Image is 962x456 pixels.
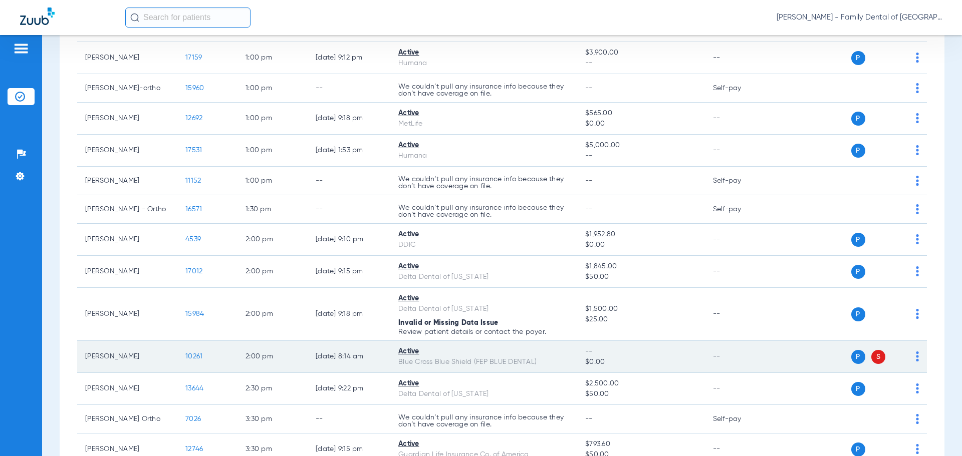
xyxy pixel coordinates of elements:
td: Self-pay [705,405,773,433]
td: 2:30 PM [237,373,308,405]
td: -- [308,167,390,195]
span: $565.00 [585,108,696,119]
span: $1,500.00 [585,304,696,314]
span: 16571 [185,206,202,213]
td: -- [308,405,390,433]
td: Self-pay [705,195,773,224]
span: $1,845.00 [585,261,696,272]
div: Active [398,229,569,240]
span: P [851,382,865,396]
div: Active [398,108,569,119]
span: [PERSON_NAME] - Family Dental of [GEOGRAPHIC_DATA] [777,13,942,23]
input: Search for patients [125,8,251,28]
p: We couldn’t pull any insurance info because they don’t have coverage on file. [398,176,569,190]
td: -- [705,341,773,373]
img: group-dot-blue.svg [916,309,919,319]
span: -- [585,177,593,184]
td: 1:00 PM [237,103,308,135]
img: group-dot-blue.svg [916,266,919,276]
div: Active [398,140,569,151]
span: $2,500.00 [585,378,696,389]
td: Self-pay [705,74,773,103]
td: [PERSON_NAME] [77,103,177,135]
td: [DATE] 9:12 PM [308,42,390,74]
p: Review patient details or contact the payer. [398,328,569,335]
img: group-dot-blue.svg [916,113,919,123]
td: [DATE] 8:14 AM [308,341,390,373]
p: We couldn’t pull any insurance info because they don’t have coverage on file. [398,204,569,218]
td: [PERSON_NAME] [77,341,177,373]
td: -- [705,373,773,405]
div: MetLife [398,119,569,129]
td: [PERSON_NAME] [77,42,177,74]
img: Search Icon [130,13,139,22]
td: -- [705,224,773,256]
td: 2:00 PM [237,256,308,288]
img: group-dot-blue.svg [916,351,919,361]
span: $25.00 [585,314,696,325]
td: [PERSON_NAME] [77,167,177,195]
span: S [871,350,885,364]
td: [DATE] 9:22 PM [308,373,390,405]
td: -- [705,288,773,341]
p: We couldn’t pull any insurance info because they don’t have coverage on file. [398,414,569,428]
span: -- [585,58,696,69]
td: -- [308,195,390,224]
img: hamburger-icon [13,43,29,55]
span: P [851,350,865,364]
td: 1:00 PM [237,167,308,195]
span: P [851,144,865,158]
span: 17159 [185,54,202,61]
img: group-dot-blue.svg [916,176,919,186]
div: Delta Dental of [US_STATE] [398,272,569,282]
div: Blue Cross Blue Shield (FEP BLUE DENTAL) [398,357,569,367]
span: P [851,265,865,279]
div: Active [398,346,569,357]
td: -- [705,103,773,135]
td: 1:00 PM [237,135,308,167]
td: 3:30 PM [237,405,308,433]
span: 15960 [185,85,204,92]
td: [PERSON_NAME]-ortho [77,74,177,103]
img: group-dot-blue.svg [916,383,919,393]
div: Humana [398,58,569,69]
td: 2:00 PM [237,341,308,373]
td: -- [705,256,773,288]
span: $50.00 [585,272,696,282]
td: [DATE] 9:10 PM [308,224,390,256]
span: 17012 [185,268,202,275]
img: group-dot-blue.svg [916,234,919,244]
span: 17531 [185,147,202,154]
span: -- [585,85,593,92]
span: Invalid or Missing Data Issue [398,319,498,326]
div: Active [398,378,569,389]
span: $1,952.80 [585,229,696,240]
td: 2:00 PM [237,288,308,341]
span: $793.60 [585,439,696,449]
td: [DATE] 1:53 PM [308,135,390,167]
span: P [851,233,865,247]
div: Active [398,293,569,304]
img: group-dot-blue.svg [916,444,919,454]
span: 7026 [185,415,201,422]
td: [DATE] 9:18 PM [308,288,390,341]
span: $0.00 [585,119,696,129]
div: Active [398,48,569,58]
span: $0.00 [585,357,696,367]
span: 10261 [185,353,202,360]
div: Delta Dental of [US_STATE] [398,304,569,314]
td: [PERSON_NAME] [77,224,177,256]
div: DDIC [398,240,569,250]
span: P [851,51,865,65]
td: [PERSON_NAME] [77,256,177,288]
div: Humana [398,151,569,161]
div: Active [398,261,569,272]
div: Active [398,439,569,449]
div: Delta Dental of [US_STATE] [398,389,569,399]
span: 4539 [185,236,201,243]
td: -- [705,135,773,167]
td: [DATE] 9:18 PM [308,103,390,135]
img: group-dot-blue.svg [916,414,919,424]
p: We couldn’t pull any insurance info because they don’t have coverage on file. [398,83,569,97]
span: 15984 [185,310,204,317]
